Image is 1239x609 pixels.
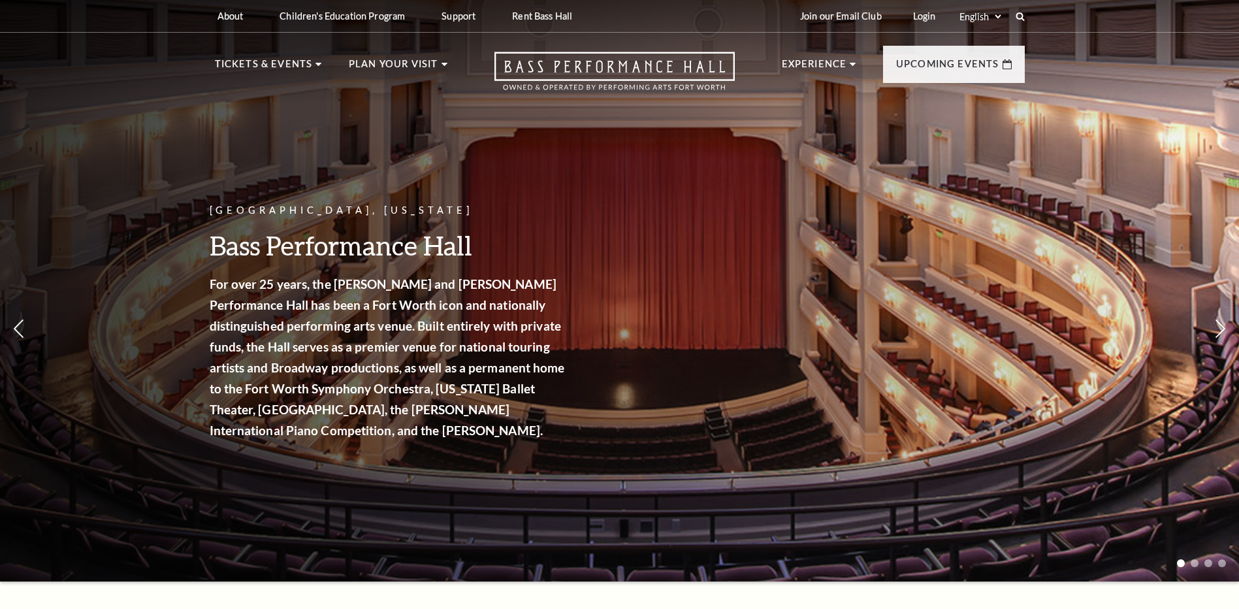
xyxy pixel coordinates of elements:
[512,10,572,22] p: Rent Bass Hall
[215,56,313,80] p: Tickets & Events
[442,10,475,22] p: Support
[782,56,847,80] p: Experience
[217,10,244,22] p: About
[957,10,1003,23] select: Select:
[280,10,405,22] p: Children's Education Program
[210,229,569,262] h3: Bass Performance Hall
[210,203,569,219] p: [GEOGRAPHIC_DATA], [US_STATE]
[210,276,565,438] strong: For over 25 years, the [PERSON_NAME] and [PERSON_NAME] Performance Hall has been a Fort Worth ico...
[896,56,999,80] p: Upcoming Events
[349,56,438,80] p: Plan Your Visit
